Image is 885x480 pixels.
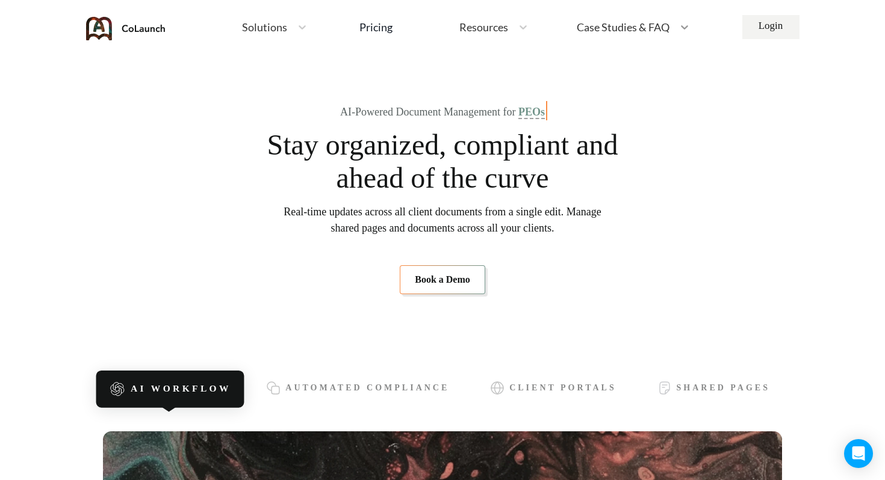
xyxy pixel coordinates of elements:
[86,17,166,40] img: coLaunch
[844,439,873,468] div: Open Intercom Messenger
[657,381,672,395] img: icon
[340,106,545,118] div: AI-Powered Document Management for
[518,106,545,119] span: PEOs
[266,381,281,395] img: icon
[110,381,125,397] img: icon
[266,128,619,194] span: Stay organized, compliant and ahead of the curve
[359,16,393,38] a: Pricing
[459,22,508,32] span: Resources
[285,383,449,393] span: Automated Compliance
[284,204,601,236] span: Real-time updates across all client documents from a single edit. Manage shared pages and documen...
[509,383,616,393] span: Client Portals
[577,22,669,32] span: Case Studies & FAQ
[242,22,287,32] span: Solutions
[400,265,485,294] a: Book a Demo
[490,381,505,395] img: icon
[677,383,770,393] span: Shared Pages
[359,22,393,32] div: Pricing
[131,384,231,395] span: AI Workflow
[742,15,800,39] a: Login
